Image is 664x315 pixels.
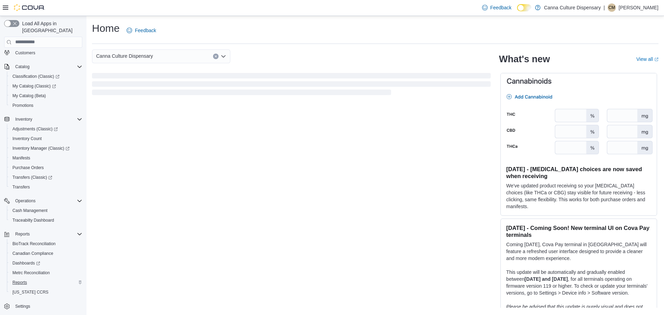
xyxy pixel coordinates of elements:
button: My Catalog (Beta) [7,91,85,101]
button: Reports [12,230,33,238]
a: Feedback [479,1,514,15]
span: Inventory [15,117,32,122]
button: Catalog [12,63,32,71]
button: Transfers [7,182,85,192]
img: Cova [14,4,45,11]
a: Canadian Compliance [10,249,56,258]
span: Dashboards [12,260,40,266]
span: Transfers (Classic) [10,173,82,182]
span: Operations [15,198,36,204]
span: Feedback [490,4,511,11]
span: Transfers (Classic) [12,175,52,180]
button: Operations [1,196,85,206]
p: Coming [DATE], Cova Pay terminal in [GEOGRAPHIC_DATA] will feature a refreshed user interface des... [506,241,651,262]
button: Purchase Orders [7,163,85,173]
span: Traceabilty Dashboard [12,217,54,223]
span: [US_STATE] CCRS [12,289,48,295]
span: Reports [10,278,82,287]
button: [US_STATE] CCRS [7,287,85,297]
span: Cash Management [12,208,47,213]
a: Transfers (Classic) [7,173,85,182]
span: My Catalog (Classic) [12,83,56,89]
a: Adjustments (Classic) [7,124,85,134]
a: Transfers (Classic) [10,173,55,182]
span: Reports [15,231,30,237]
span: Transfers [12,184,30,190]
a: Classification (Classic) [10,72,62,81]
a: Manifests [10,154,33,162]
a: Dashboards [10,259,43,267]
button: Settings [1,301,85,311]
span: Reports [12,230,82,238]
span: Catalog [15,64,29,70]
span: Adjustments (Classic) [10,125,82,133]
p: Canna Culture Dispensary [544,3,601,12]
input: Dark Mode [517,4,532,11]
span: Manifests [12,155,30,161]
button: Inventory [1,114,85,124]
span: Adjustments (Classic) [12,126,58,132]
span: Customers [15,50,35,56]
span: Inventory Count [10,135,82,143]
a: Inventory Manager (Classic) [7,143,85,153]
span: Catalog [12,63,82,71]
button: Inventory Count [7,134,85,143]
button: Cash Management [7,206,85,215]
a: Reports [10,278,30,287]
a: Cash Management [10,206,50,215]
span: Canna Culture Dispensary [96,52,153,60]
a: Transfers [10,183,33,191]
h3: [DATE] - Coming Soon! New terminal UI on Cova Pay terminals [506,224,651,238]
span: BioTrack Reconciliation [10,240,82,248]
a: [US_STATE] CCRS [10,288,51,296]
p: [PERSON_NAME] [619,3,658,12]
button: Canadian Compliance [7,249,85,258]
a: Inventory Count [10,135,45,143]
button: Customers [1,48,85,58]
span: Traceabilty Dashboard [10,216,82,224]
h1: Home [92,21,120,35]
span: Canadian Compliance [10,249,82,258]
span: Inventory Manager (Classic) [10,144,82,152]
button: BioTrack Reconciliation [7,239,85,249]
h3: [DATE] - [MEDICAL_DATA] choices are now saved when receiving [506,166,651,179]
span: Purchase Orders [10,164,82,172]
a: Customers [12,49,38,57]
span: BioTrack Reconciliation [12,241,56,247]
button: Traceabilty Dashboard [7,215,85,225]
button: Reports [7,278,85,287]
p: | [603,3,605,12]
span: Inventory Manager (Classic) [12,146,70,151]
button: Promotions [7,101,85,110]
a: View allExternal link [636,56,658,62]
span: Promotions [10,101,82,110]
a: Dashboards [7,258,85,268]
a: Traceabilty Dashboard [10,216,57,224]
button: Catalog [1,62,85,72]
span: My Catalog (Classic) [10,82,82,90]
span: Canadian Compliance [12,251,53,256]
p: This update will be automatically and gradually enabled between , for all terminals operating on ... [506,269,651,296]
span: CM [609,3,615,12]
span: Dashboards [10,259,82,267]
span: Transfers [10,183,82,191]
span: Load All Apps in [GEOGRAPHIC_DATA] [19,20,82,34]
span: Manifests [10,154,82,162]
span: Settings [15,304,30,309]
a: Purchase Orders [10,164,47,172]
span: Loading [92,74,491,96]
a: Feedback [124,24,159,37]
button: Reports [1,229,85,239]
a: Promotions [10,101,36,110]
span: My Catalog (Beta) [12,93,46,99]
span: Settings [12,302,82,311]
span: Operations [12,197,82,205]
span: Metrc Reconciliation [12,270,50,276]
span: Promotions [12,103,34,108]
strong: [DATE] and [DATE] [525,276,568,282]
h2: What's new [499,54,550,65]
a: Adjustments (Classic) [10,125,61,133]
span: Classification (Classic) [10,72,82,81]
a: Metrc Reconciliation [10,269,53,277]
